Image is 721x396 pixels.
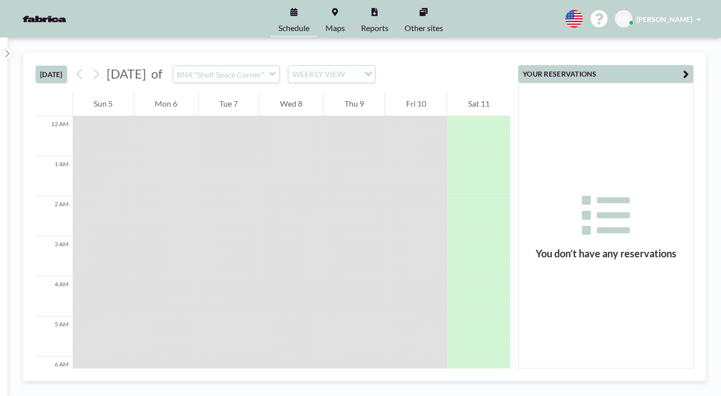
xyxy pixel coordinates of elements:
[348,68,358,81] input: Search for option
[199,91,259,116] div: Tue 7
[636,15,692,24] span: [PERSON_NAME]
[134,91,198,116] div: Mon 6
[519,247,693,260] h3: You don’t have any reservations
[151,66,162,82] span: of
[259,91,323,116] div: Wed 8
[16,9,73,29] img: organization-logo
[36,196,73,236] div: 2 AM
[618,15,629,24] span: ME
[323,91,385,116] div: Thu 9
[36,236,73,276] div: 3 AM
[36,276,73,316] div: 4 AM
[36,116,73,156] div: 12 AM
[107,66,146,81] span: [DATE]
[36,66,67,83] button: [DATE]
[518,65,693,83] button: YOUR RESERVATIONS
[447,91,510,116] div: Sat 11
[290,68,347,81] span: WEEKLY VIEW
[278,24,309,32] span: Schedule
[361,24,389,32] span: Reports
[405,24,443,32] span: Other sites
[325,24,345,32] span: Maps
[173,66,269,83] input: BN4 "Shelf Space Corner"
[36,316,73,356] div: 5 AM
[73,91,134,116] div: Sun 5
[385,91,447,116] div: Fri 10
[36,156,73,196] div: 1 AM
[288,66,375,83] div: Search for option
